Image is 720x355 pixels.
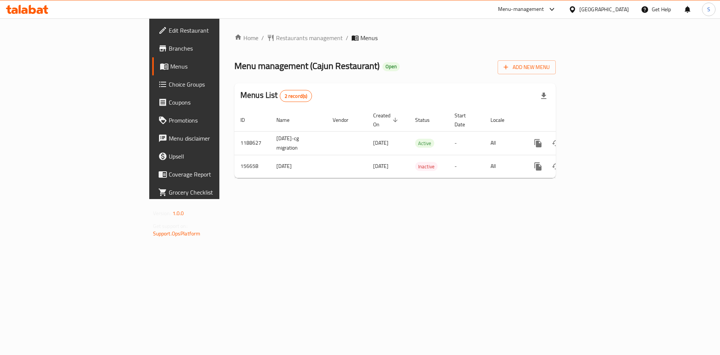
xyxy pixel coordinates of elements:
button: more [529,134,547,152]
div: Export file [535,87,553,105]
span: Vendor [333,115,358,124]
td: [DATE] [270,155,327,178]
h2: Menus List [240,90,312,102]
span: [DATE] [373,161,388,171]
a: Coverage Report [152,165,270,183]
a: Coupons [152,93,270,111]
span: Branches [169,44,264,53]
div: Open [382,62,400,71]
a: Upsell [152,147,270,165]
span: Open [382,63,400,70]
span: [DATE] [373,138,388,148]
a: Edit Restaurant [152,21,270,39]
span: Start Date [454,111,475,129]
a: Branches [152,39,270,57]
span: Inactive [415,162,438,171]
span: Get support on: [153,221,187,231]
a: Promotions [152,111,270,129]
span: 2 record(s) [280,93,312,100]
span: Version: [153,208,171,218]
td: All [484,155,523,178]
span: Restaurants management [276,33,343,42]
div: Total records count [280,90,312,102]
span: Menus [170,62,264,71]
span: Upsell [169,152,264,161]
span: Menu disclaimer [169,134,264,143]
td: - [448,155,484,178]
button: more [529,157,547,175]
span: Edit Restaurant [169,26,264,35]
li: / [346,33,348,42]
button: Change Status [547,157,565,175]
a: Menus [152,57,270,75]
span: Grocery Checklist [169,188,264,197]
span: Active [415,139,434,148]
div: [GEOGRAPHIC_DATA] [579,5,629,13]
span: Choice Groups [169,80,264,89]
span: 1.0.0 [172,208,184,218]
a: Menu disclaimer [152,129,270,147]
nav: breadcrumb [234,33,556,42]
td: - [448,131,484,155]
a: Choice Groups [152,75,270,93]
span: Promotions [169,116,264,125]
a: Support.OpsPlatform [153,229,201,238]
a: Grocery Checklist [152,183,270,201]
td: All [484,131,523,155]
a: Restaurants management [267,33,343,42]
td: [DATE]-cg migration [270,131,327,155]
span: Menu management ( Cajun Restaurant ) [234,57,379,74]
span: Add New Menu [504,63,550,72]
span: Coupons [169,98,264,107]
button: Add New Menu [498,60,556,74]
span: Created On [373,111,400,129]
span: Locale [490,115,514,124]
span: Name [276,115,299,124]
span: Status [415,115,439,124]
th: Actions [523,109,607,132]
div: Menu-management [498,5,544,14]
span: Coverage Report [169,170,264,179]
button: Change Status [547,134,565,152]
span: Menus [360,33,378,42]
span: ID [240,115,255,124]
span: S [707,5,710,13]
table: enhanced table [234,109,607,178]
